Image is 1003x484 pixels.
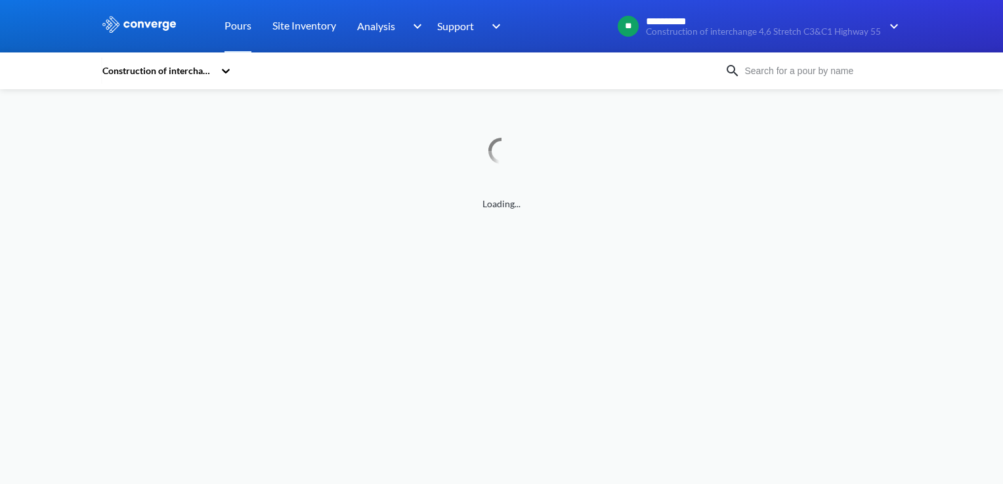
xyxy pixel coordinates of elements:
img: downArrow.svg [483,18,504,34]
span: Loading... [101,197,902,211]
img: downArrow.svg [881,18,902,34]
input: Search for a pour by name [740,64,899,78]
img: icon-search.svg [725,63,740,79]
img: logo_ewhite.svg [101,16,177,33]
span: Construction of interchange 4,6 Stretch C3&C1 Highway 55 [646,27,881,37]
img: downArrow.svg [404,18,425,34]
span: Support [437,18,474,34]
div: Construction of interchange 4,6 Stretch C3&C1 Highway 55 [101,64,214,78]
span: Analysis [357,18,395,34]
